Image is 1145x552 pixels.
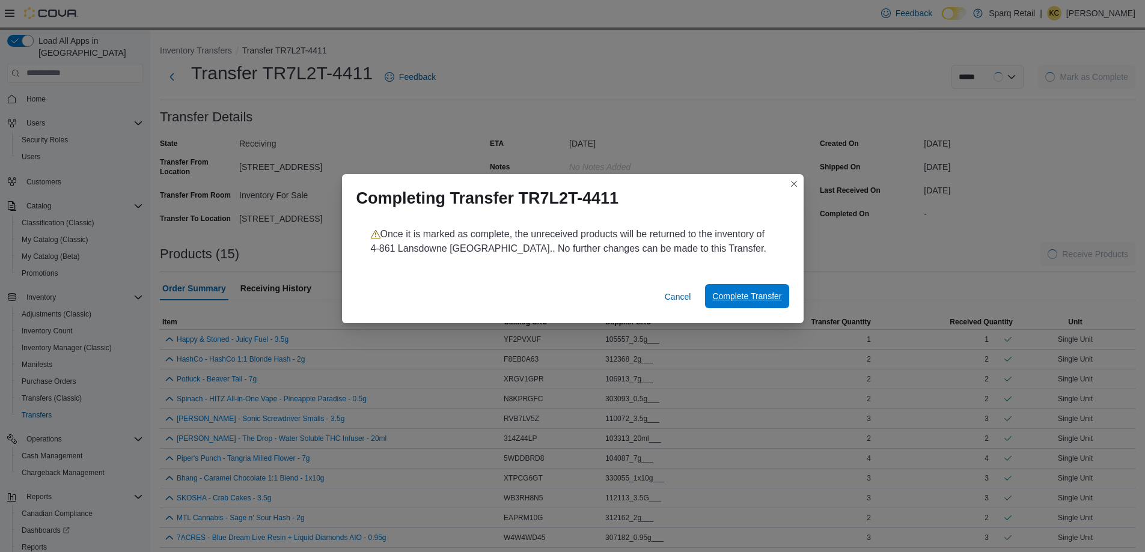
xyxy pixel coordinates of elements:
[787,177,801,191] button: Closes this modal window
[705,284,789,308] button: Complete Transfer
[665,291,691,303] span: Cancel
[712,290,781,302] span: Complete Transfer
[371,227,775,256] p: Once it is marked as complete, the unreceived products will be returned to the inventory of 4-861...
[356,189,619,208] h1: Completing Transfer TR7L2T-4411
[660,285,696,309] button: Cancel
